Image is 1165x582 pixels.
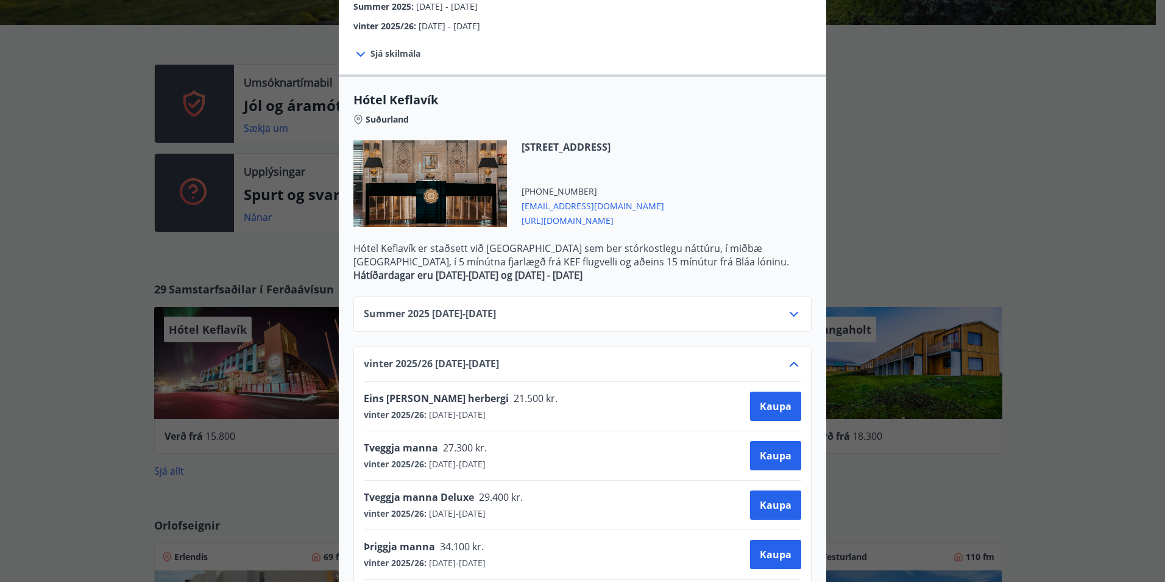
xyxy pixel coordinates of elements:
[509,392,561,405] span: 21.500 kr.
[419,20,480,32] span: [DATE] - [DATE]
[366,113,409,126] span: Suðurland
[353,242,812,268] p: Hótel Keflavík er staðsett við [GEOGRAPHIC_DATA] sem ber stórkostlegu náttúru, í miðbæ [GEOGRAPHI...
[416,1,478,12] span: [DATE] - [DATE]
[353,268,582,282] strong: Hátíðardagar eru [DATE]-[DATE] og [DATE] - [DATE]
[370,48,420,60] span: Sjá skilmála
[353,1,416,12] span: Summer 2025 :
[353,20,419,32] span: vinter 2025/26 :
[522,198,664,212] span: [EMAIL_ADDRESS][DOMAIN_NAME]
[522,185,664,198] span: [PHONE_NUMBER]
[353,92,812,109] span: Hótel Keflavík
[522,140,664,154] span: [STREET_ADDRESS]
[522,212,664,227] span: [URL][DOMAIN_NAME]
[364,357,499,372] span: vinter 2025/26 [DATE] - [DATE]
[364,392,509,405] span: Eins [PERSON_NAME] herbergi
[364,307,496,322] span: Summer 2025 [DATE] - [DATE]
